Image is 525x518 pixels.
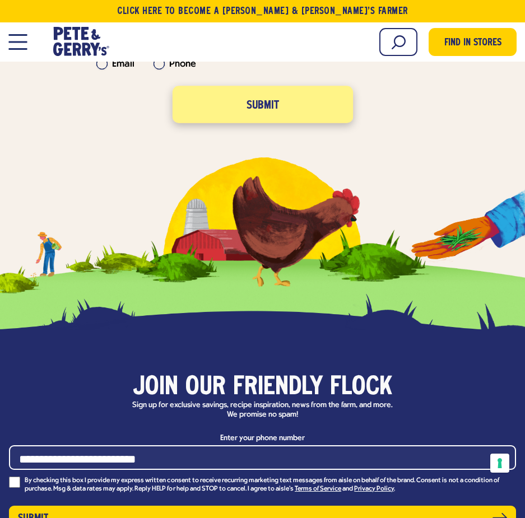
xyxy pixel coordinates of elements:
[490,454,509,473] button: Your consent preferences for tracking technologies
[127,401,398,420] p: Sign up for exclusive savings, recipe inspiration, news from the farm, and more. We promise no spam!
[112,58,134,71] label: Email
[295,486,341,493] a: Terms of Service
[25,477,516,493] p: By checking this box I provide my express written consent to receive recurring marketing text mes...
[379,28,417,56] input: Search
[354,486,394,493] a: Privacy Policy
[9,383,516,393] h3: Join our friendly flock
[169,58,196,71] label: Phone
[172,86,352,123] button: Submit
[189,102,336,110] span: Submit
[9,431,516,445] label: Enter your phone number
[429,28,517,56] a: Find in Stores
[8,34,27,50] button: Open Mobile Menu Modal Dialog
[9,477,20,488] input: By checking this box I provide my express written consent to receive recurring marketing text mes...
[444,36,501,51] span: Find in Stores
